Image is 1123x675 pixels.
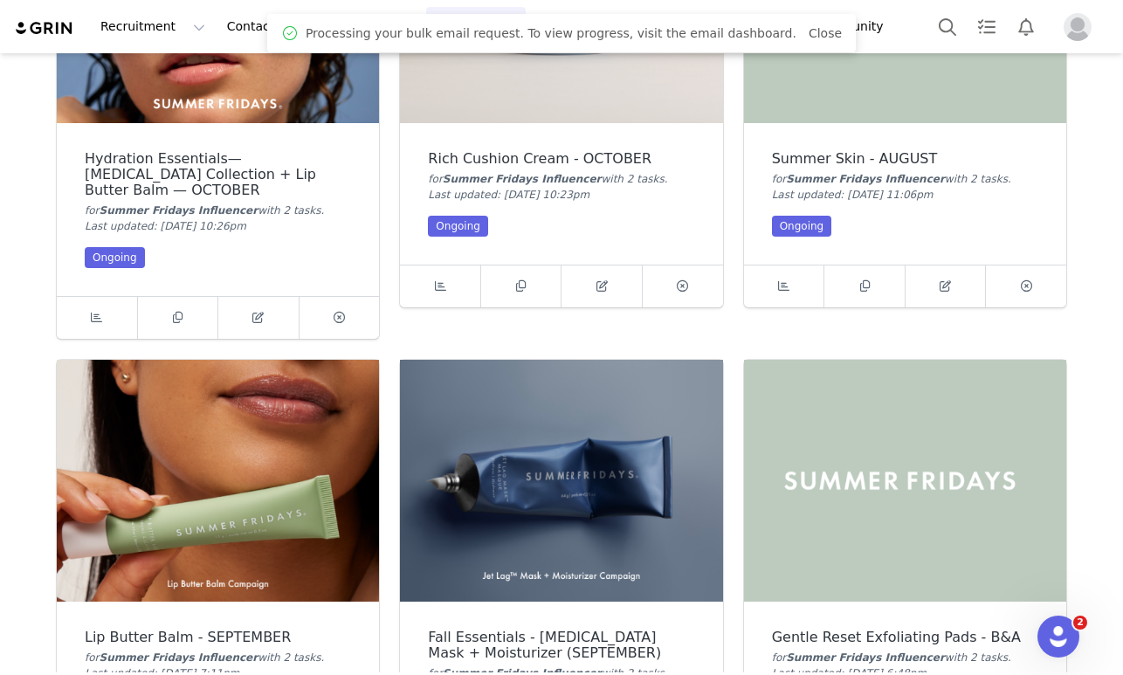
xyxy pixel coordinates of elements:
div: Fall Essentials - [MEDICAL_DATA] Mask + Moisturizer (SEPTEMBER) [428,630,694,661]
button: Recruitment [90,7,216,46]
span: Summer Fridays Influencer [786,651,945,664]
div: Last updated: [DATE] 11:06pm [772,187,1038,203]
span: Summer Fridays Influencer [786,173,945,185]
img: Fall Essentials - Jet Lag Mask + Moisturizer (SEPTEMBER) [400,360,722,602]
button: Reporting [623,7,731,46]
div: for with 2 task . [772,650,1038,665]
span: s [1002,651,1008,664]
a: Tasks [968,7,1006,46]
div: Gentle Reset Exfoliating Pads - B&A [772,630,1038,645]
img: placeholder-profile.jpg [1064,13,1092,41]
div: for with 2 task . [85,203,351,218]
div: for with 2 task . [85,650,351,665]
span: Summer Fridays Influencer [443,173,602,185]
span: s [315,651,320,664]
div: Ongoing [428,216,488,237]
span: s [658,173,664,185]
button: Content [527,7,622,46]
span: s [315,204,320,217]
div: Last updated: [DATE] 10:23pm [428,187,694,203]
button: Contacts [217,7,317,46]
span: s [1002,173,1008,185]
img: grin logo [14,20,75,37]
a: Brands [732,7,801,46]
span: Summer Fridays Influencer [100,651,258,664]
span: Processing your bulk email request. To view progress, visit the email dashboard. [306,24,796,43]
div: Ongoing [772,216,832,237]
img: Lip Butter Balm - SEPTEMBER [57,360,379,602]
div: Ongoing [85,247,145,268]
div: for with 2 task . [772,171,1038,187]
div: Rich Cushion Cream - OCTOBER [428,151,694,167]
span: Summer Fridays Influencer [100,204,258,217]
div: Last updated: [DATE] 10:26pm [85,218,351,234]
button: Messages [318,7,425,46]
span: 2 [1073,616,1087,630]
div: Summer Skin - AUGUST [772,151,1038,167]
button: Program [426,7,526,46]
div: Hydration Essentials— [MEDICAL_DATA] Collection + Lip Butter Balm — OCTOBER [85,151,351,198]
div: Lip Butter Balm - SEPTEMBER [85,630,351,645]
button: Profile [1053,13,1109,41]
img: Gentle Reset Exfoliating Pads - B&A [744,360,1066,602]
a: Close [809,26,842,40]
iframe: Intercom live chat [1037,616,1079,658]
div: for with 2 task . [428,171,694,187]
a: Community [803,7,902,46]
button: Search [928,7,967,46]
button: Notifications [1007,7,1052,46]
